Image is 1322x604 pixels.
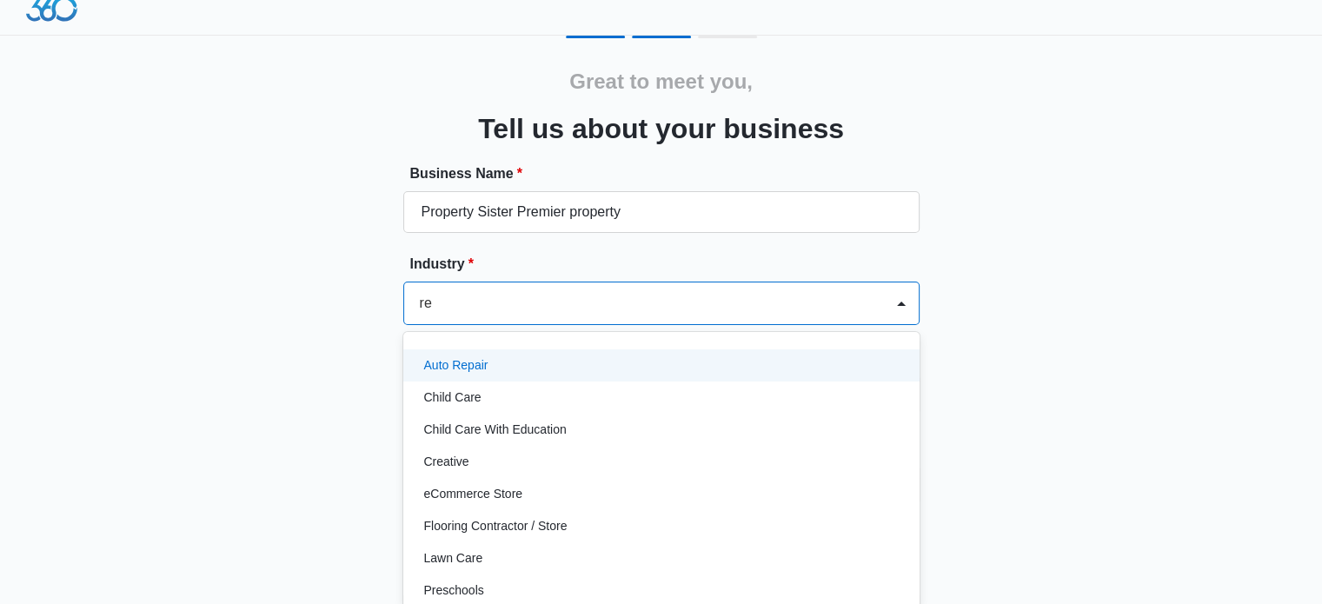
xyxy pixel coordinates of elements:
h2: Great to meet you, [569,66,753,97]
p: Flooring Contractor / Store [424,517,568,535]
p: Child Care With Education [424,421,567,439]
p: Auto Repair [424,356,488,375]
label: Industry [410,254,927,275]
p: Lawn Care [424,549,483,567]
p: eCommerce Store [424,485,523,503]
h3: Tell us about your business [478,108,844,149]
p: Preschools [424,581,484,600]
input: e.g. Jane's Plumbing [403,191,920,233]
p: Creative [424,453,469,471]
label: Business Name [410,163,927,184]
p: Child Care [424,388,482,407]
